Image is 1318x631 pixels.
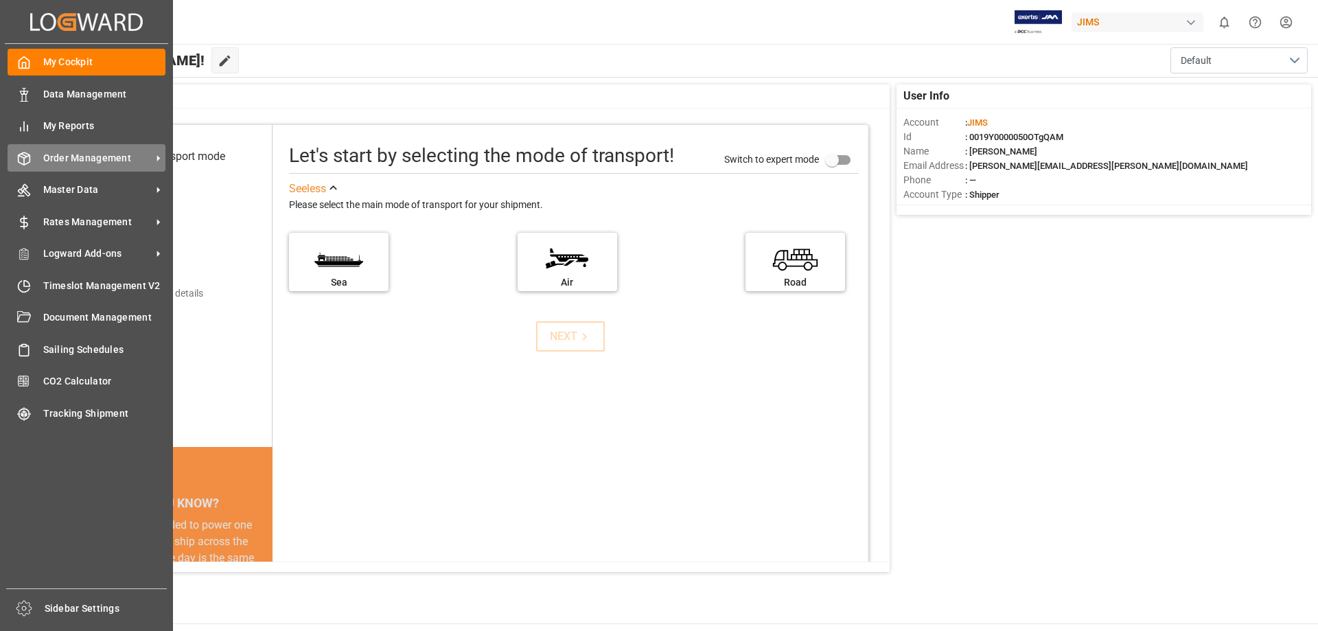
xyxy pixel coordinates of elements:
[903,88,949,104] span: User Info
[1209,7,1240,38] button: show 0 new notifications
[524,275,610,290] div: Air
[296,275,382,290] div: Sea
[8,336,165,363] a: Sailing Schedules
[8,272,165,299] a: Timeslot Management V2
[8,304,165,331] a: Document Management
[43,279,166,293] span: Timeslot Management V2
[74,488,273,517] div: DID YOU KNOW?
[289,181,326,197] div: See less
[8,49,165,76] a: My Cockpit
[43,343,166,357] span: Sailing Schedules
[43,151,152,165] span: Order Management
[536,321,605,352] button: NEXT
[965,132,1063,142] span: : 0019Y0000050OTgQAM
[43,246,152,261] span: Logward Add-ons
[43,119,166,133] span: My Reports
[43,183,152,197] span: Master Data
[903,115,965,130] span: Account
[550,328,592,345] div: NEXT
[965,146,1037,157] span: : [PERSON_NAME]
[752,275,838,290] div: Road
[45,601,167,616] span: Sidebar Settings
[289,197,859,214] div: Please select the main mode of transport for your shipment.
[43,406,166,421] span: Tracking Shipment
[8,400,165,426] a: Tracking Shipment
[43,374,166,389] span: CO2 Calculator
[965,175,976,185] span: : —
[8,368,165,395] a: CO2 Calculator
[965,161,1248,171] span: : [PERSON_NAME][EMAIL_ADDRESS][PERSON_NAME][DOMAIN_NAME]
[903,144,965,159] span: Name
[43,215,152,229] span: Rates Management
[8,113,165,139] a: My Reports
[903,187,965,202] span: Account Type
[43,310,166,325] span: Document Management
[724,153,819,164] span: Switch to expert mode
[965,190,999,200] span: : Shipper
[1181,54,1212,68] span: Default
[1072,12,1203,32] div: JIMS
[43,55,166,69] span: My Cockpit
[903,159,965,173] span: Email Address
[91,517,256,616] div: The energy needed to power one large container ship across the ocean in a single day is the same ...
[289,141,674,170] div: Let's start by selecting the mode of transport!
[1170,47,1308,73] button: open menu
[57,47,205,73] span: Hello [PERSON_NAME]!
[8,80,165,107] a: Data Management
[1072,9,1209,35] button: JIMS
[903,173,965,187] span: Phone
[903,130,965,144] span: Id
[967,117,988,128] span: JIMS
[1240,7,1271,38] button: Help Center
[965,117,988,128] span: :
[1015,10,1062,34] img: Exertis%20JAM%20-%20Email%20Logo.jpg_1722504956.jpg
[43,87,166,102] span: Data Management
